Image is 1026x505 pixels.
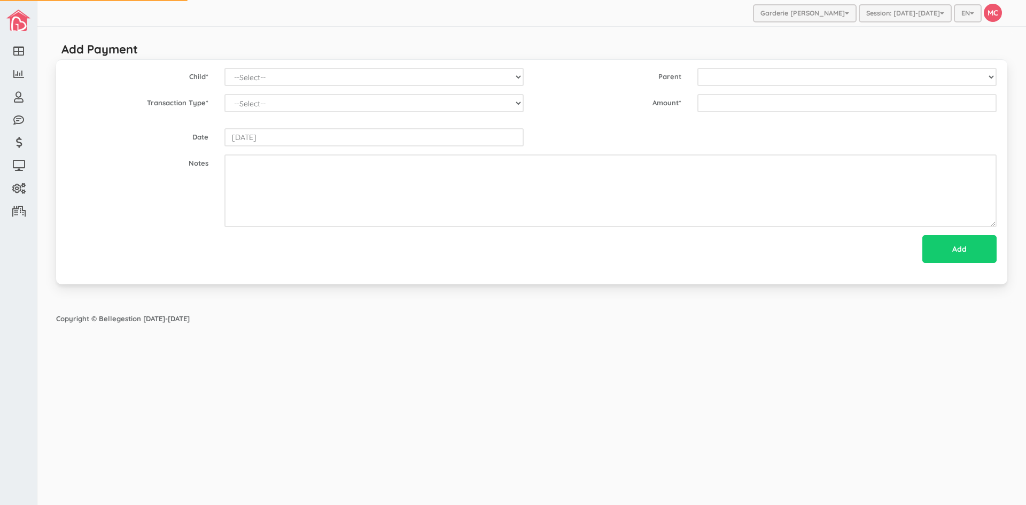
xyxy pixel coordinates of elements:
[6,10,30,31] img: image
[56,314,190,323] strong: Copyright © Bellegestion [DATE]-[DATE]
[59,68,216,82] label: Child
[59,128,216,142] label: Date
[922,235,997,263] input: Add
[532,94,689,108] label: Amount
[61,43,138,56] h5: Add Payment
[59,94,216,108] label: Transaction Type
[59,154,216,168] label: Notes
[981,462,1015,494] iframe: chat widget
[532,68,689,82] label: Parent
